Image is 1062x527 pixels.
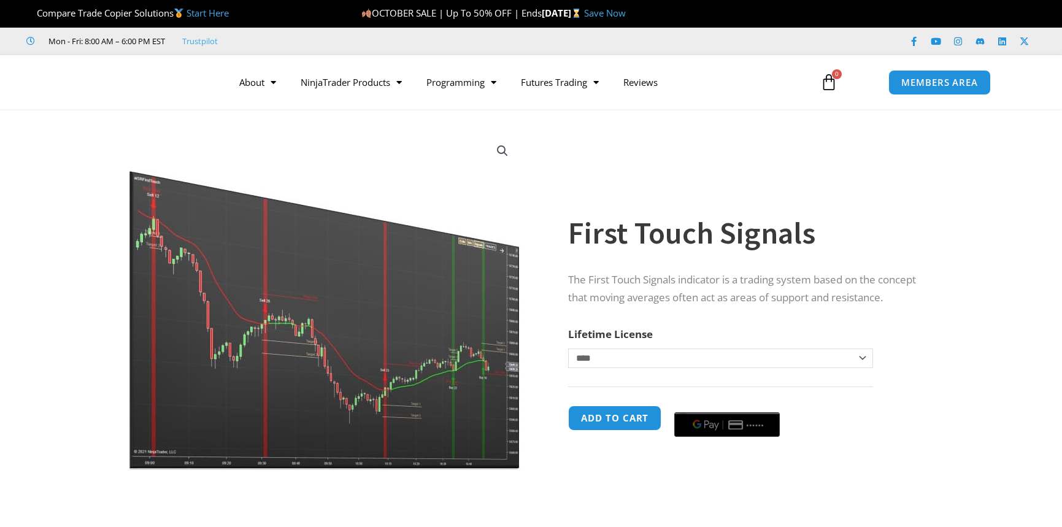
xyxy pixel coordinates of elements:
a: Programming [414,68,509,96]
label: Lifetime License [568,327,653,341]
a: Start Here [187,7,229,19]
iframe: Secure payment input frame [672,404,782,405]
button: Add to cart [568,406,661,431]
span: OCTOBER SALE | Up To 50% OFF | Ends [361,7,542,19]
img: 🍂 [362,9,371,18]
span: MEMBERS AREA [901,78,978,87]
button: Buy with GPay [674,412,780,437]
a: Reviews [611,68,670,96]
a: About [227,68,288,96]
a: Futures Trading [509,68,611,96]
a: NinjaTrader Products [288,68,414,96]
p: The First Touch Signals indicator is a trading system based on the concept that moving averages o... [568,271,926,307]
h1: First Touch Signals [568,212,926,255]
strong: [DATE] [542,7,584,19]
span: 0 [832,69,842,79]
a: Save Now [584,7,626,19]
img: First Touch Signals 1 [128,131,523,470]
a: MEMBERS AREA [888,70,991,95]
img: 🥇 [174,9,183,18]
img: First Touch Signals - NQ 1 Minute | Affordable Indicators – NinjaTrader [523,131,917,369]
span: Compare Trade Copier Solutions [26,7,229,19]
a: Trustpilot [182,34,218,48]
img: ⌛ [572,9,581,18]
text: •••••• [747,421,766,429]
a: View full-screen image gallery [491,140,514,162]
img: 🏆 [27,9,36,18]
span: Mon - Fri: 8:00 AM – 6:00 PM EST [45,34,165,48]
img: LogoAI | Affordable Indicators – NinjaTrader [71,60,203,104]
a: 0 [802,64,856,100]
nav: Menu [227,68,806,96]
